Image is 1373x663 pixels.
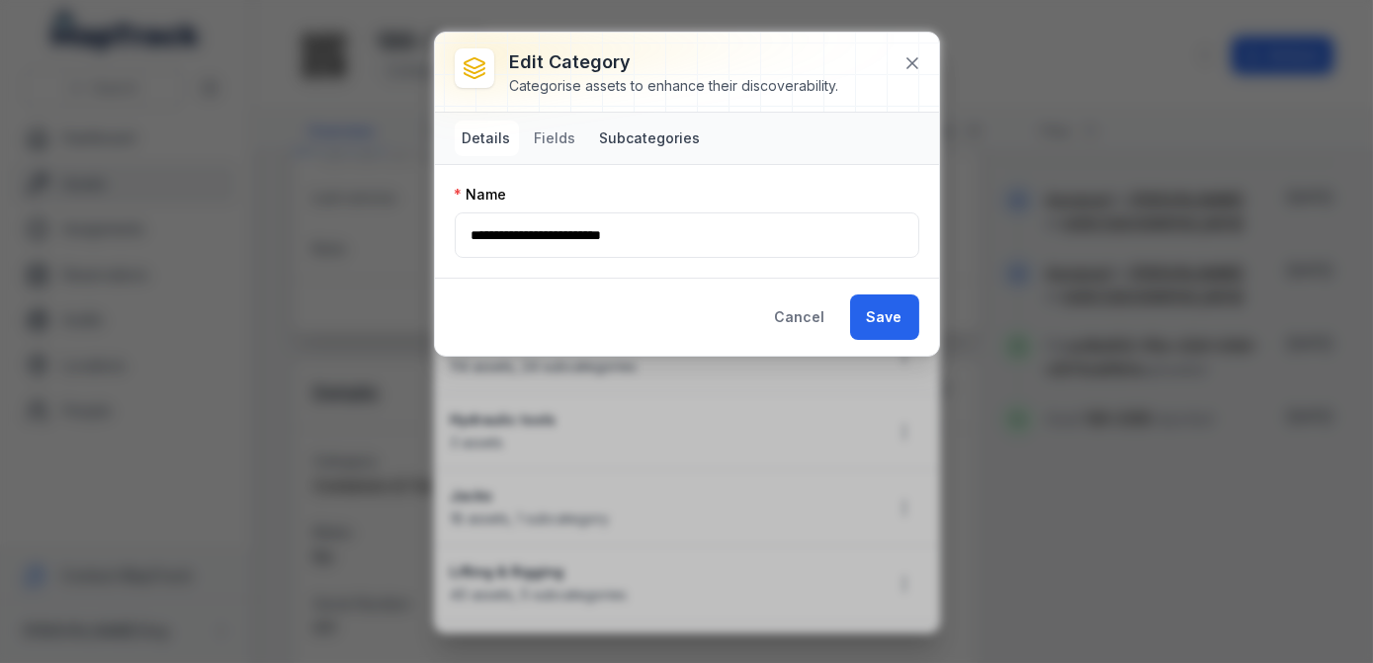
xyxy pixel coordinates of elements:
button: Details [455,121,519,156]
label: Name [455,185,507,205]
h3: Edit category [510,48,839,76]
button: Fields [527,121,584,156]
button: Subcategories [592,121,709,156]
button: Save [850,294,919,340]
div: Categorise assets to enhance their discoverability. [510,76,839,96]
button: Cancel [758,294,842,340]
